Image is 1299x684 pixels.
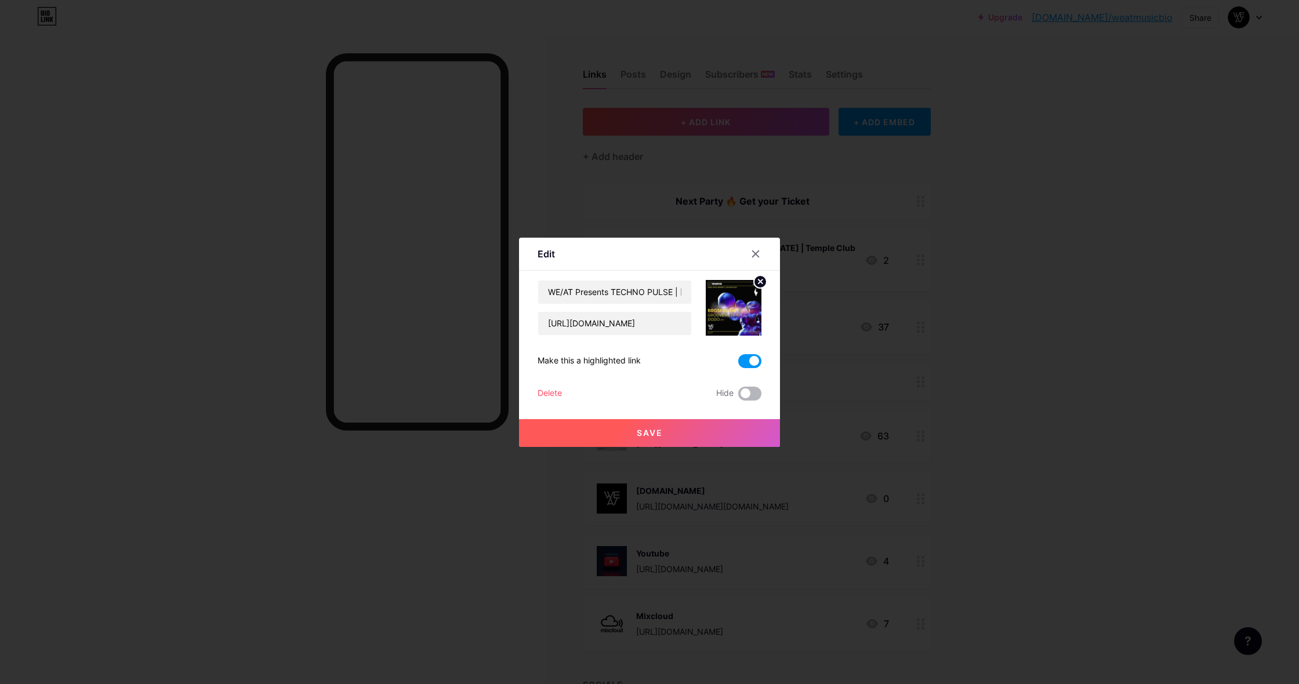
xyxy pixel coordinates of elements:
[716,387,734,401] span: Hide
[538,281,691,304] input: Title
[538,354,641,368] div: Make this a highlighted link
[706,280,761,336] img: link_thumbnail
[538,387,562,401] div: Delete
[538,312,691,335] input: URL
[538,247,555,261] div: Edit
[637,428,663,438] span: Save
[519,419,780,447] button: Save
